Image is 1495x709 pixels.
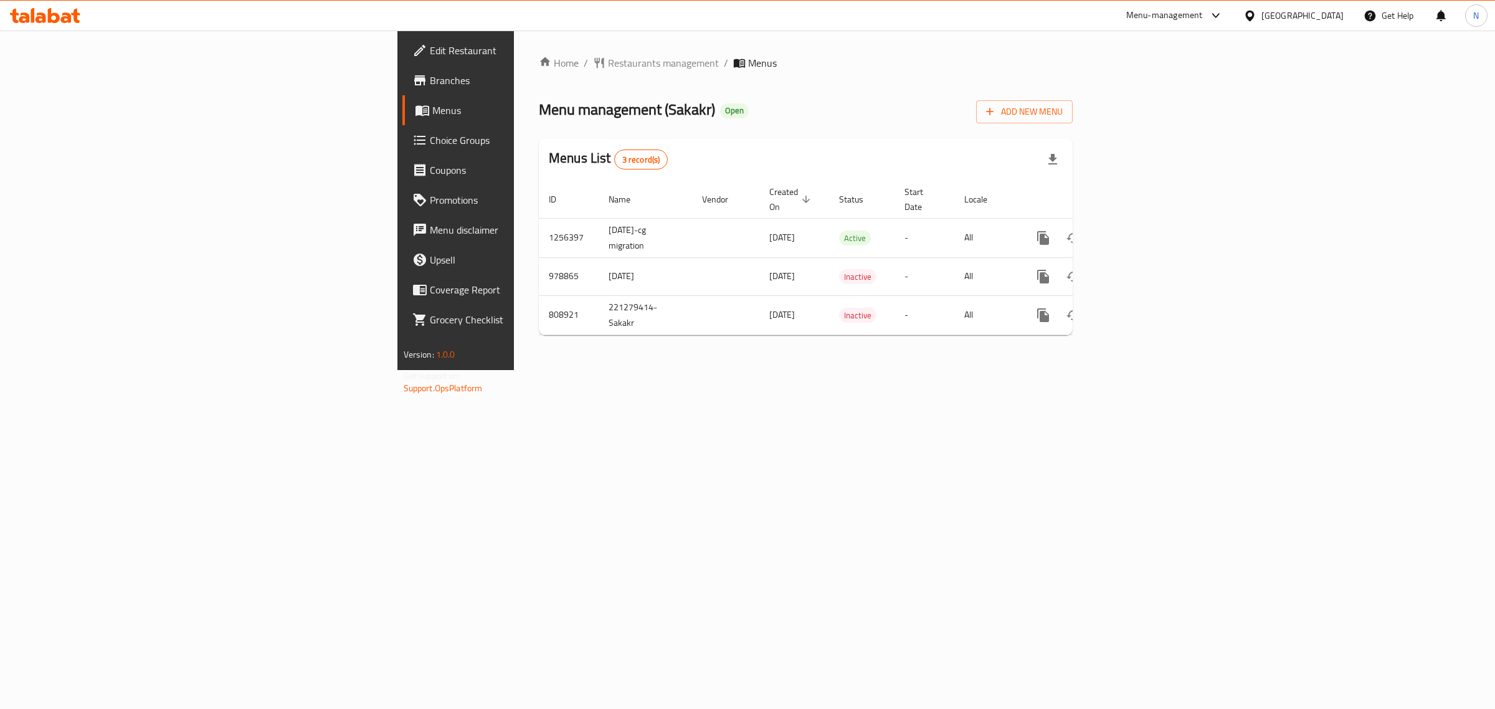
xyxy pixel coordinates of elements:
[895,218,954,257] td: -
[430,282,637,297] span: Coverage Report
[1261,9,1344,22] div: [GEOGRAPHIC_DATA]
[402,245,647,275] a: Upsell
[1028,300,1058,330] button: more
[769,229,795,245] span: [DATE]
[549,192,572,207] span: ID
[1038,145,1068,174] div: Export file
[402,95,647,125] a: Menus
[839,231,871,245] div: Active
[402,215,647,245] a: Menu disclaimer
[954,257,1018,295] td: All
[720,103,749,118] div: Open
[839,192,880,207] span: Status
[402,36,647,65] a: Edit Restaurant
[430,252,637,267] span: Upsell
[769,268,795,284] span: [DATE]
[964,192,1004,207] span: Locale
[436,346,455,363] span: 1.0.0
[839,308,876,323] span: Inactive
[402,155,647,185] a: Coupons
[986,104,1063,120] span: Add New Menu
[976,100,1073,123] button: Add New Menu
[1058,300,1088,330] button: Change Status
[724,55,728,70] li: /
[404,346,434,363] span: Version:
[539,181,1158,335] table: enhanced table
[954,218,1018,257] td: All
[614,150,668,169] div: Total records count
[402,185,647,215] a: Promotions
[1028,223,1058,253] button: more
[404,380,483,396] a: Support.OpsPlatform
[430,133,637,148] span: Choice Groups
[839,231,871,245] span: Active
[430,43,637,58] span: Edit Restaurant
[593,55,719,70] a: Restaurants management
[895,295,954,335] td: -
[430,312,637,327] span: Grocery Checklist
[615,154,668,166] span: 3 record(s)
[432,103,637,118] span: Menus
[954,295,1018,335] td: All
[430,193,637,207] span: Promotions
[430,222,637,237] span: Menu disclaimer
[402,275,647,305] a: Coverage Report
[1058,262,1088,292] button: Change Status
[404,368,461,384] span: Get support on:
[769,184,814,214] span: Created On
[839,269,876,284] div: Inactive
[748,55,777,70] span: Menus
[402,65,647,95] a: Branches
[609,192,647,207] span: Name
[720,105,749,116] span: Open
[402,305,647,335] a: Grocery Checklist
[402,125,647,155] a: Choice Groups
[904,184,939,214] span: Start Date
[839,270,876,284] span: Inactive
[769,307,795,323] span: [DATE]
[1473,9,1479,22] span: N
[1018,181,1158,219] th: Actions
[1028,262,1058,292] button: more
[608,55,719,70] span: Restaurants management
[539,55,1073,70] nav: breadcrumb
[430,163,637,178] span: Coupons
[1058,223,1088,253] button: Change Status
[1126,8,1203,23] div: Menu-management
[702,192,744,207] span: Vendor
[549,149,668,169] h2: Menus List
[430,73,637,88] span: Branches
[895,257,954,295] td: -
